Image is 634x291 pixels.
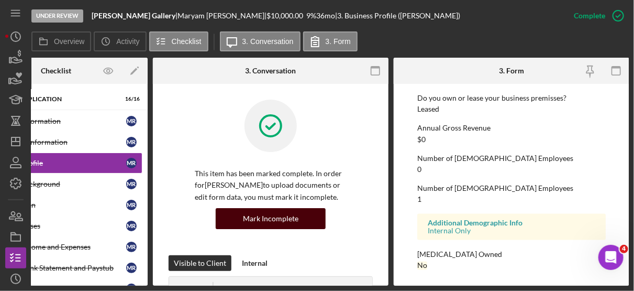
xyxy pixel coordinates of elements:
button: Complete [563,5,629,26]
label: 3. Form [326,37,351,46]
div: Maryam [PERSON_NAME] | [177,12,266,20]
button: Activity [94,31,146,51]
div: Under Review [31,9,83,23]
div: Leased [417,105,439,113]
div: Internal Only [428,227,595,235]
div: M R [126,116,137,126]
div: Complete [574,5,605,26]
div: Checklist [41,67,71,75]
span: 4 [620,245,628,253]
div: M R [126,242,137,252]
div: Internal [242,255,268,271]
label: Checklist [172,37,202,46]
label: Overview [54,37,84,46]
label: 3. Conversation [242,37,294,46]
div: [MEDICAL_DATA] Owned [417,251,606,259]
div: Mark Incomplete [243,208,298,229]
div: 3. Conversation [246,67,296,75]
div: M R [126,137,137,147]
div: Visible to Client [174,255,226,271]
label: Activity [116,37,139,46]
iframe: Intercom live chat [598,245,624,270]
div: Additional Demographic Info [428,219,595,227]
button: 3. Conversation [220,31,301,51]
div: M R [126,179,137,189]
div: Number of [DEMOGRAPHIC_DATA] Employees [417,184,606,192]
div: M R [126,221,137,231]
button: 3. Form [303,31,358,51]
div: M R [126,158,137,168]
div: 9 % [306,12,316,20]
div: $10,000.00 [266,12,306,20]
div: Do you own or lease your business premisses? [417,94,606,102]
div: 1 [417,195,421,203]
div: M R [126,200,137,210]
div: 36 mo [316,12,335,20]
button: Checklist [149,31,208,51]
p: This item has been marked complete. In order for [PERSON_NAME] to upload documents or edit form d... [195,168,347,203]
div: No [417,262,427,270]
button: Visible to Client [169,255,231,271]
div: 3. Form [499,67,524,75]
button: Mark Incomplete [216,208,326,229]
div: M R [126,263,137,273]
div: | [92,12,177,20]
div: Annual Gross Revenue [417,124,606,132]
div: | 3. Business Profile ([PERSON_NAME]) [335,12,460,20]
button: Overview [31,31,91,51]
b: [PERSON_NAME] Gallery [92,11,175,20]
button: Internal [237,255,273,271]
div: 16 / 16 [121,96,140,102]
div: $0 [417,135,426,144]
div: 0 [417,165,421,174]
div: Number of [DEMOGRAPHIC_DATA] Employees [417,154,606,163]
